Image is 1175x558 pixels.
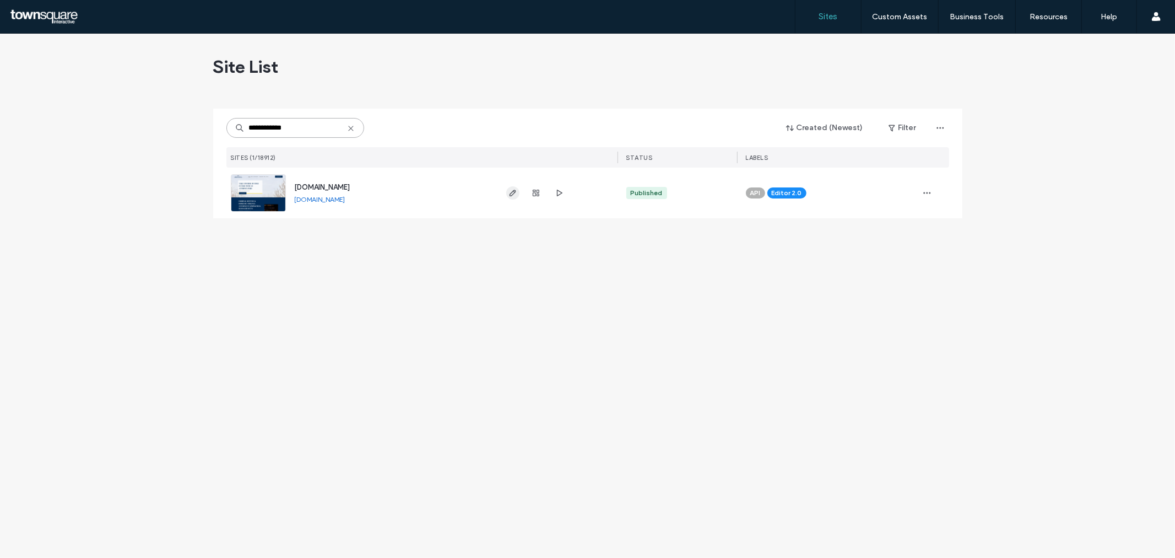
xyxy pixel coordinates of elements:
span: API [750,188,761,198]
span: STATUS [626,154,653,162]
label: Business Tools [950,12,1004,22]
span: Help [25,8,47,18]
span: Site List [213,56,279,78]
label: Help [1101,12,1118,22]
label: Sites [819,12,838,22]
button: Filter [878,119,927,137]
span: SITES (1/18912) [231,154,277,162]
span: Editor 2.0 [772,188,802,198]
a: [DOMAIN_NAME] [295,183,350,191]
button: Created (Newest) [777,119,873,137]
label: Resources [1030,12,1068,22]
div: Published [631,188,663,198]
span: LABELS [746,154,768,162]
a: [DOMAIN_NAME] [295,195,345,203]
label: Custom Assets [873,12,928,22]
